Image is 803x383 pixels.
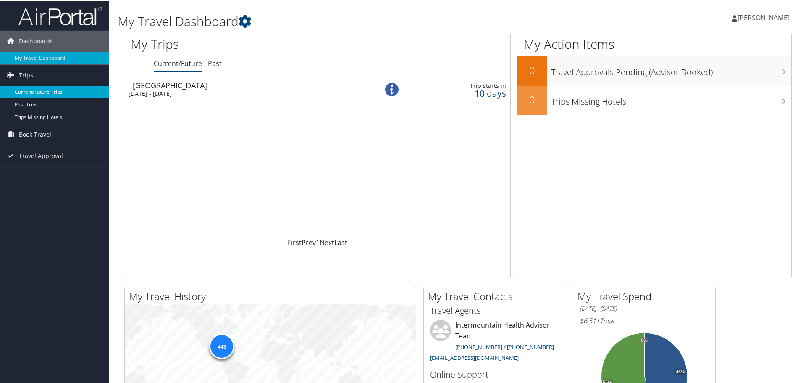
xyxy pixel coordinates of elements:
[430,368,559,380] h3: Online Support
[19,123,51,144] span: Book Travel
[580,315,709,325] h6: Total
[737,12,790,21] span: [PERSON_NAME]
[131,34,343,52] h1: My Trips
[385,82,399,95] img: alert-flat-solid-info.png
[517,62,547,77] h2: 0
[430,353,519,361] a: [EMAIL_ADDRESS][DOMAIN_NAME]
[580,304,709,312] h6: [DATE] - [DATE]
[19,64,33,85] span: Trips
[676,369,685,374] tspan: 45%
[517,34,791,52] h1: My Action Items
[288,237,302,246] a: First
[129,89,356,97] div: [DATE] - [DATE]
[133,81,360,88] div: [GEOGRAPHIC_DATA]
[19,30,53,51] span: Dashboards
[208,58,222,67] a: Past
[154,58,202,67] a: Current/Future
[517,55,791,85] a: 0Travel Approvals Pending (Advisor Booked)
[517,92,547,106] h2: 0
[551,61,791,77] h3: Travel Approvals Pending (Advisor Booked)
[19,145,63,166] span: Travel Approval
[423,81,506,89] div: Trip starts in
[580,315,600,325] span: $6,511
[551,91,791,107] h3: Trips Missing Hotels
[428,288,566,303] h2: My Travel Contacts
[18,5,102,25] img: airportal-logo.png
[320,237,334,246] a: Next
[517,85,791,114] a: 0Trips Missing Hotels
[641,337,648,342] tspan: 0%
[732,4,798,29] a: [PERSON_NAME]
[316,237,320,246] a: 1
[334,237,347,246] a: Last
[129,288,416,303] h2: My Travel History
[302,237,316,246] a: Prev
[455,342,554,350] a: [PHONE_NUMBER] / [PHONE_NUMBER]
[430,304,559,316] h3: Travel Agents
[209,333,234,358] div: 443
[118,12,571,29] h1: My Travel Dashboard
[423,89,506,96] div: 10 days
[577,288,715,303] h2: My Travel Spend
[426,319,564,364] li: Intermountain Health Advisor Team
